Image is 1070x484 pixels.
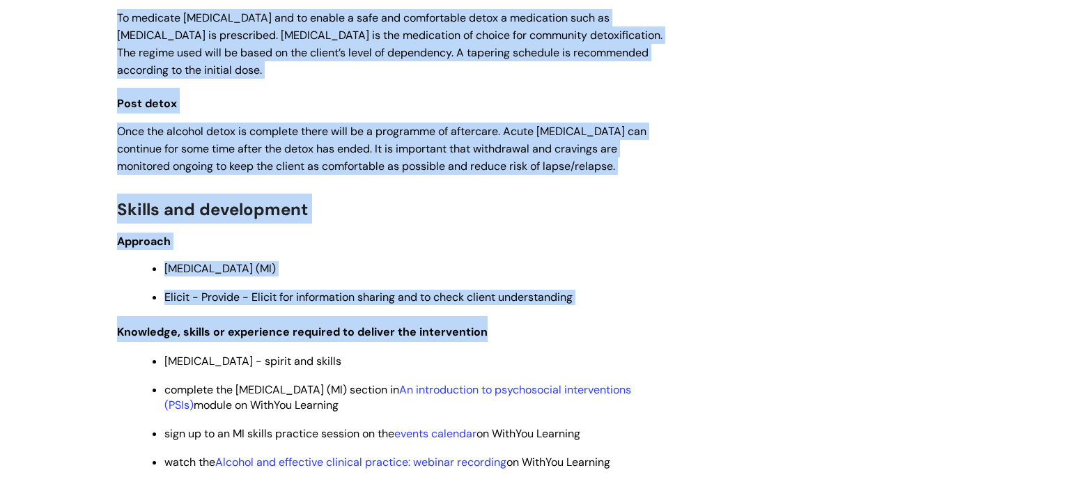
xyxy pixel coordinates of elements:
span: Skills and development [117,198,308,220]
span: sign up to an MI skills practice session on the on WithYou Learning [164,426,580,441]
span: [MEDICAL_DATA] (MI) [164,261,276,276]
span: Knowledge, skills or experience required to deliver the intervention [117,325,488,339]
span: Elicit - Provide - Elicit for information sharing and to check client understanding [164,290,573,304]
span: complete the [MEDICAL_DATA] (MI) section in module on WithYou Learning [164,382,631,412]
span: watch the on WithYou Learning [164,455,610,469]
span: Approach [117,234,171,249]
span: Once the alcohol detox is complete there will be a programme of aftercare. Acute [MEDICAL_DATA] c... [117,124,646,173]
a: Alcohol and effective clinical practice: webinar recording [215,455,506,469]
a: An introduction to psychosocial interventions (PSIs) [164,382,631,412]
span: [MEDICAL_DATA] - spirit and skills [164,354,341,368]
a: events calendar [394,426,476,441]
span: Post detox [117,96,177,111]
span: To medicate [MEDICAL_DATA] and to enable a safe and comfortable detox a medication such as [MEDIC... [117,10,662,77]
